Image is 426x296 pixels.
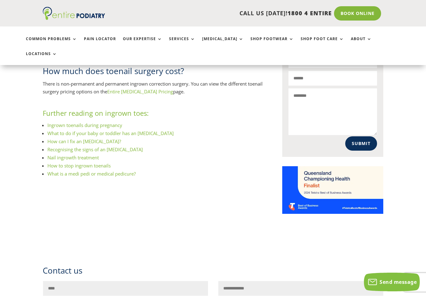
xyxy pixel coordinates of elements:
[169,37,195,50] a: Services
[120,9,332,17] p: CALL US [DATE]!
[282,166,383,214] img: Telstra Business Awards QLD State Finalist - Championing Health Category
[43,7,105,20] img: logo (1)
[47,171,136,177] a: What is a medi pedi or medical pedicure?
[43,265,384,281] h3: Contact us
[345,136,377,151] button: Submit
[43,15,105,21] a: Entire Podiatry
[380,279,417,285] span: Send message
[364,273,420,291] button: Send message
[47,122,122,128] a: Ingrown toenails during pregnancy
[43,65,264,80] h2: How much does toenail surgery cost?
[84,37,116,50] a: Pain Locator
[301,37,344,50] a: Shop Foot Care
[47,138,121,144] a: How can I fix an [MEDICAL_DATA]?
[282,209,383,215] a: Telstra Business Awards QLD State Finalist - Championing Health Category
[202,37,244,50] a: [MEDICAL_DATA]
[334,6,381,21] a: Book Online
[288,9,332,17] span: 1800 4 ENTIRE
[47,130,174,136] a: What to do if your baby or toddler has an [MEDICAL_DATA]
[26,52,57,65] a: Locations
[123,37,162,50] a: Our Expertise
[107,88,173,95] a: Entire [MEDICAL_DATA] Pricing
[47,146,143,153] a: Recognising the signs of an [MEDICAL_DATA]
[26,37,77,50] a: Common Problems
[47,154,99,161] a: Nail ingrowth treatment
[250,37,294,50] a: Shop Footwear
[351,37,372,50] a: About
[43,108,264,121] h3: Further reading on ingrown toes:
[47,162,111,169] a: How to stop ingrown toenails
[43,80,264,101] p: There is non-permanent and permanent ingrown correction surgery. You can view the different toena...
